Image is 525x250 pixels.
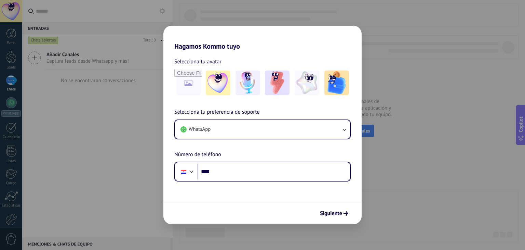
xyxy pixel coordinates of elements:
[163,26,362,50] h2: Hagamos Kommo tuyo
[265,71,290,95] img: -3.jpeg
[174,57,221,66] span: Selecciona tu avatar
[295,71,319,95] img: -4.jpeg
[235,71,260,95] img: -2.jpeg
[189,126,211,133] span: WhatsApp
[317,208,351,219] button: Siguiente
[206,71,230,95] img: -1.jpeg
[324,71,349,95] img: -5.jpeg
[174,150,221,159] span: Número de teléfono
[174,108,260,117] span: Selecciona tu preferencia de soporte
[177,164,190,179] div: Paraguay: + 595
[175,120,350,139] button: WhatsApp
[320,211,342,216] span: Siguiente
